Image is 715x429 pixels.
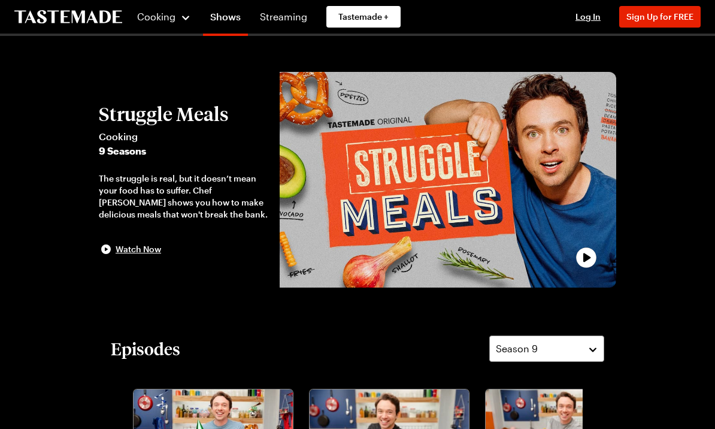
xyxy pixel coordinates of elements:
[496,342,538,356] span: Season 9
[111,338,180,359] h2: Episodes
[338,11,389,23] span: Tastemade +
[99,173,268,220] div: The struggle is real, but it doesn’t mean your food has to suffer. Chef [PERSON_NAME] shows you h...
[575,11,601,22] span: Log In
[203,2,248,36] a: Shows
[280,72,616,288] img: Struggle Meals
[619,6,701,28] button: Sign Up for FREE
[14,10,122,24] a: To Tastemade Home Page
[99,103,268,125] h2: Struggle Meals
[137,11,175,22] span: Cooking
[99,144,268,158] span: 9 Seasons
[99,103,268,256] button: Struggle MealsCooking9 SeasonsThe struggle is real, but it doesn’t mean your food has to suffer. ...
[99,129,268,144] span: Cooking
[326,6,401,28] a: Tastemade +
[489,336,604,362] button: Season 9
[116,243,161,255] span: Watch Now
[564,11,612,23] button: Log In
[137,2,191,31] button: Cooking
[280,72,616,288] button: play trailer
[626,11,693,22] span: Sign Up for FREE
